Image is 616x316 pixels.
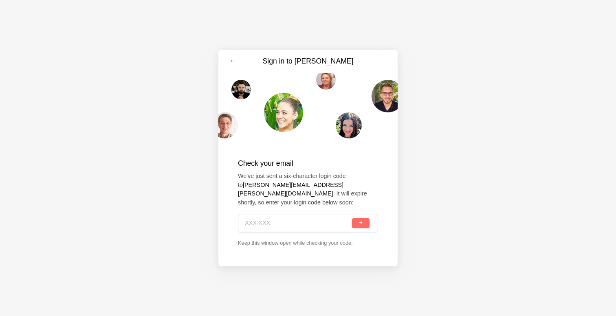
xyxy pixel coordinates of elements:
[238,172,378,207] p: We've just sent a six-character login code to . It will expire shortly, so enter your login code ...
[238,182,343,197] strong: [PERSON_NAME][EMAIL_ADDRESS][PERSON_NAME][DOMAIN_NAME]
[238,158,378,169] h2: Check your email
[238,239,378,247] p: Keep this window open while checking your code.
[240,56,376,66] h3: Sign in to [PERSON_NAME]
[245,214,350,232] input: XXX-XXX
